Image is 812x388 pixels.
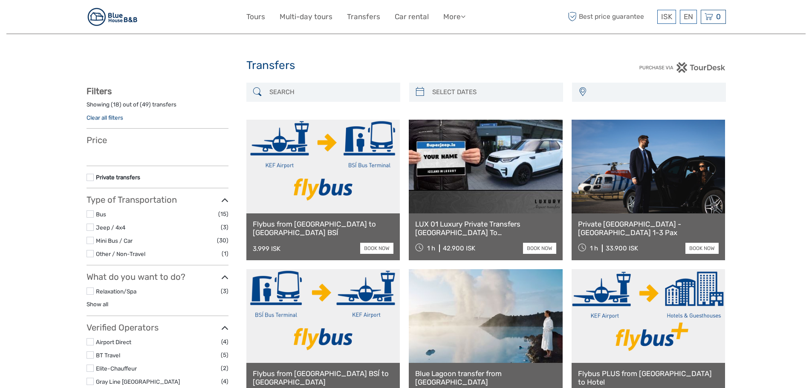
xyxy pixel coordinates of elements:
[96,288,136,295] a: Relaxation/Spa
[87,6,139,27] img: 383-53bb5c1e-cd81-4588-8f32-3050452d86e0_logo_small.jpg
[360,243,393,254] a: book now
[87,272,228,282] h3: What do you want to do?
[395,11,429,23] a: Car rental
[87,135,228,145] h3: Price
[639,62,725,73] img: PurchaseViaTourDesk.png
[87,195,228,205] h3: Type of Transportation
[427,244,435,252] span: 1 h
[96,174,140,181] a: Private transfers
[246,59,566,72] h1: Transfers
[253,220,394,237] a: Flybus from [GEOGRAPHIC_DATA] to [GEOGRAPHIC_DATA] BSÍ
[222,249,228,259] span: (1)
[685,243,719,254] a: book now
[443,11,465,23] a: More
[87,301,108,308] a: Show all
[566,10,655,24] span: Best price guarantee
[87,114,123,121] a: Clear all filters
[221,350,228,360] span: (5)
[218,209,228,219] span: (15)
[443,244,475,252] div: 42.900 ISK
[578,369,719,387] a: Flybus PLUS from [GEOGRAPHIC_DATA] to Hotel
[715,12,722,21] span: 0
[96,250,145,257] a: Other / Non-Travel
[87,101,228,114] div: Showing ( ) out of ( ) transfers
[606,244,638,252] div: 33.900 ISK
[590,244,598,252] span: 1 h
[578,220,719,237] a: Private [GEOGRAPHIC_DATA] - [GEOGRAPHIC_DATA] 1-3 Pax
[266,85,396,100] input: SEARCH
[661,12,672,21] span: ISK
[87,322,228,333] h3: Verified Operators
[429,85,559,100] input: SELECT DATES
[523,243,556,254] a: book now
[87,86,112,96] strong: Filters
[221,286,228,296] span: (3)
[253,369,394,387] a: Flybus from [GEOGRAPHIC_DATA] BSÍ to [GEOGRAPHIC_DATA]
[96,352,120,359] a: BT Travel
[96,365,137,372] a: Elite-Chauffeur
[221,337,228,347] span: (4)
[142,101,149,109] label: 49
[221,363,228,373] span: (2)
[347,11,380,23] a: Transfers
[217,236,228,245] span: (30)
[253,245,280,253] div: 3.999 ISK
[246,11,265,23] a: Tours
[680,10,697,24] div: EN
[96,339,131,345] a: Airport Direct
[113,101,119,109] label: 18
[415,369,556,387] a: Blue Lagoon transfer from [GEOGRAPHIC_DATA]
[280,11,332,23] a: Multi-day tours
[96,224,125,231] a: Jeep / 4x4
[221,222,228,232] span: (3)
[96,211,106,218] a: Bus
[221,377,228,386] span: (4)
[96,378,180,385] a: Gray Line [GEOGRAPHIC_DATA]
[96,237,133,244] a: Mini Bus / Car
[415,220,556,237] a: LUX 01 Luxury Private Transfers [GEOGRAPHIC_DATA] To [GEOGRAPHIC_DATA]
